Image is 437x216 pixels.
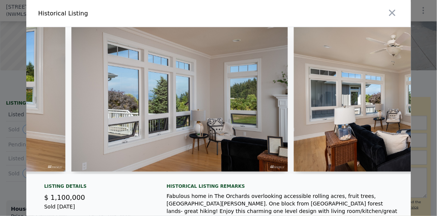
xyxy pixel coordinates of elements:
[71,27,288,172] img: Property Img
[44,183,149,192] div: Listing Details
[44,193,85,201] span: $ 1,100,000
[38,9,216,18] div: Historical Listing
[167,183,399,189] div: Historical Listing remarks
